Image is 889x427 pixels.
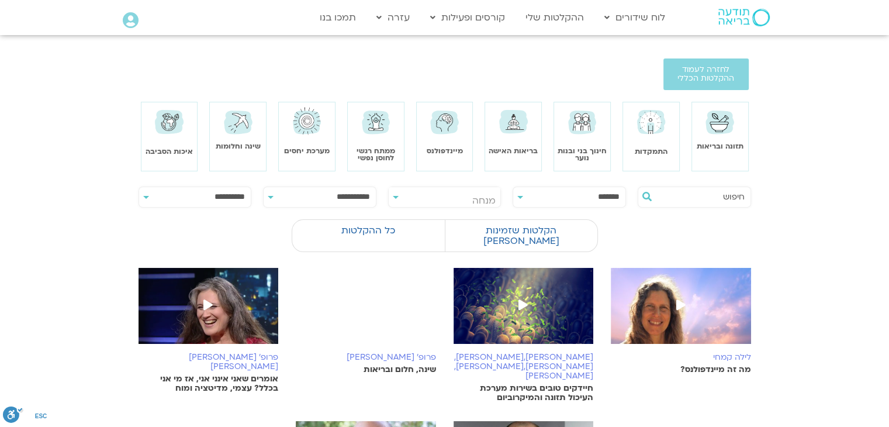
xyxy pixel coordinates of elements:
a: איכות הסביבה [146,147,193,156]
a: קורסים ופעילות [424,6,511,29]
h6: פרופ׳ [PERSON_NAME] [296,353,436,362]
a: פרופ׳ [PERSON_NAME] שינה, חלום ובריאות [296,268,436,374]
a: התמקדות [635,147,667,156]
a: חינוך בני ובנות נוער [558,146,607,162]
input: חיפוש [656,187,745,207]
p: אומרים שאני אינני אני, אז מי אני בכלל? עצמי, מדיטציה ומוח [139,374,279,393]
h6: לילה קמחי [611,353,751,362]
p: חיידקים טובים בשירות מערכת העיכול תזונה והמיקרוביום [454,384,594,402]
a: לילה קמחי מה זה מיינדפולנס? [611,268,751,374]
a: לוח שידורים [599,6,671,29]
img: תודעה בריאה [718,9,770,26]
span: לחזרה לעמוד ההקלטות הכללי [677,66,735,83]
a: מיינדפולנס [427,146,463,156]
a: עזרה [371,6,416,29]
a: [PERSON_NAME],[PERSON_NAME],[PERSON_NAME],[PERSON_NAME],[PERSON_NAME] חיידקים טובים בשירות מערכת ... [454,268,594,402]
img: %D7%9E%D7%99%D7%99%D7%A0%D7%93%D7%A4%D7%95%D7%9C%D7%A0%D7%A1.jpg [611,268,751,356]
span: מנחה [472,194,496,207]
p: מה זה מיינדפולנס? [611,365,751,374]
a: שינה וחלומות [216,142,261,151]
img: %D7%90%D7%91%D7%99%D7%91%D7%94.png [139,268,279,356]
p: שינה, חלום ובריאות [296,365,436,374]
a: ממתח רגשי לחוסן נפשי [357,146,395,162]
a: ההקלטות שלי [520,6,590,29]
a: לחזרה לעמוד ההקלטות הכללי [663,58,749,90]
img: Untitled-design-8.png [454,268,594,356]
h6: פרופ' [PERSON_NAME][PERSON_NAME] [139,353,279,371]
a: מערכת יחסים [284,146,330,156]
a: פרופ' [PERSON_NAME][PERSON_NAME] אומרים שאני אינני אני, אז מי אני בכלל? עצמי, מדיטציה ומוח [139,268,279,393]
a: בריאות האישה [489,146,538,156]
img: %D7%A4%D7%A8%D7%95%D7%A4%D7%B3-%D7%90%D7%91%D7%A9%D7%9C%D7%95%D7%9D-%D7%90%D7%9C%D7%99%D7%A6%D7%9... [296,268,436,356]
a: תזונה ובריאות [697,142,743,151]
a: תמכו בנו [314,6,362,29]
label: כל ההקלטות [292,219,445,242]
h6: [PERSON_NAME],[PERSON_NAME],[PERSON_NAME],[PERSON_NAME],[PERSON_NAME] [454,353,594,381]
label: הקלטות שזמינות [PERSON_NAME] [445,219,597,252]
